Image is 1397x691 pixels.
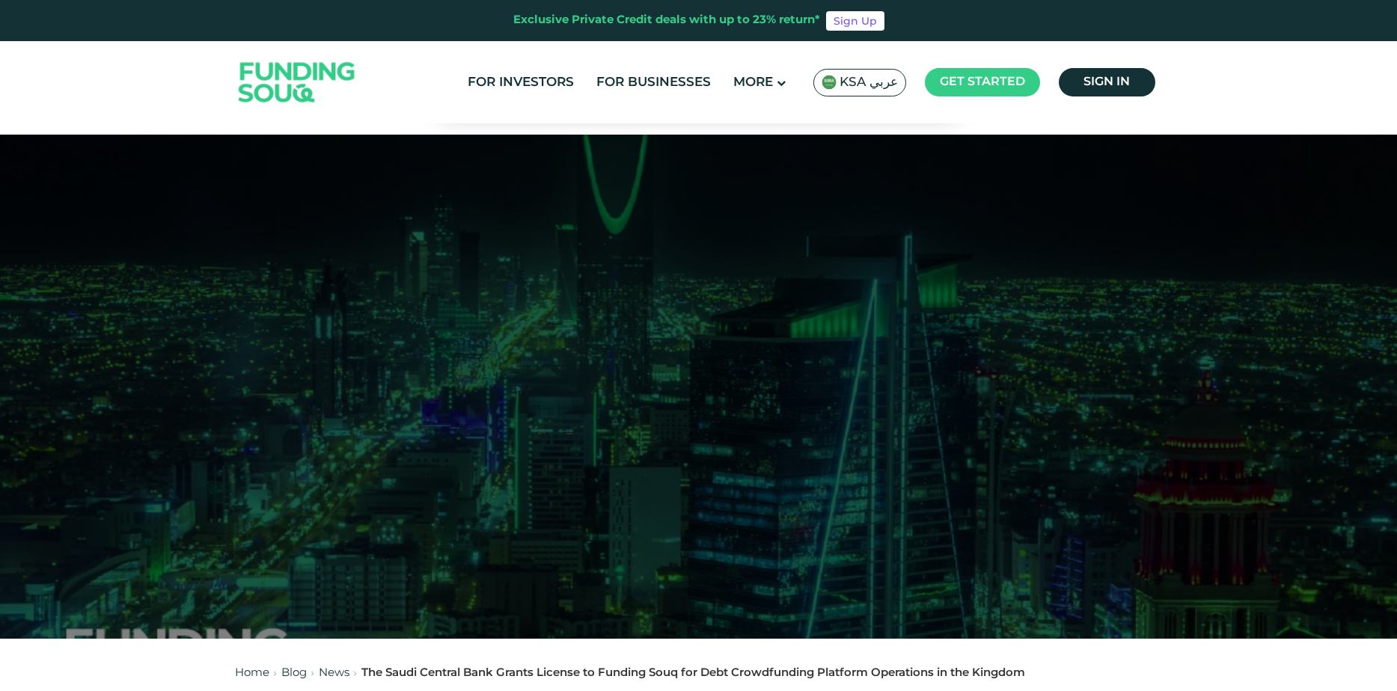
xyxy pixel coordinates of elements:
div: Exclusive Private Credit deals with up to 23% return* [513,12,820,29]
a: Sign in [1059,68,1155,96]
span: More [733,76,773,89]
a: For Investors [464,70,578,95]
div: The Saudi Central Bank Grants License to Funding Souq for Debt Crowdfunding Platform Operations i... [361,665,1025,682]
a: Sign Up [826,11,884,31]
span: Get started [940,76,1025,87]
img: Logo [224,45,370,120]
span: Sign in [1083,76,1130,87]
span: KSA عربي [840,74,898,91]
a: For Businesses [593,70,715,95]
a: Blog [281,668,307,678]
img: SA Flag [822,75,837,90]
a: Home [235,668,269,678]
a: News [319,668,349,678]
